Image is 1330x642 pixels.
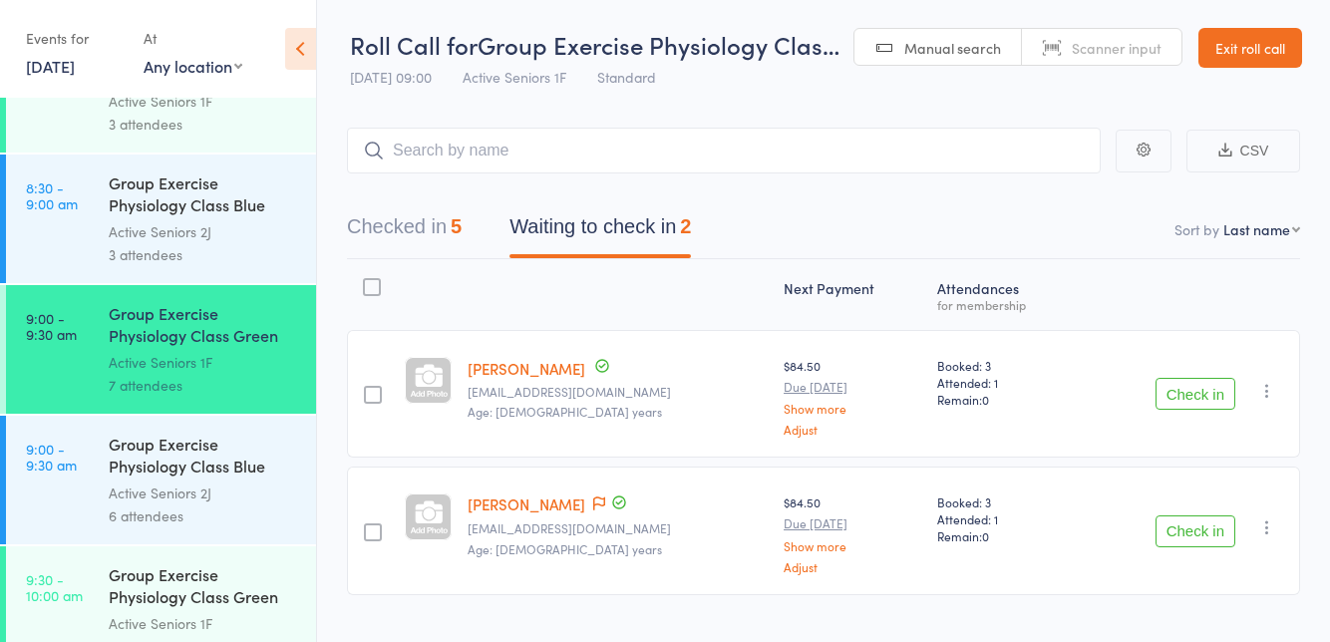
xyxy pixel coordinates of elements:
[1174,219,1219,239] label: Sort by
[937,527,1072,544] span: Remain:
[982,391,989,408] span: 0
[904,38,1001,58] span: Manual search
[1072,38,1162,58] span: Scanner input
[937,374,1072,391] span: Attended: 1
[468,385,768,399] small: marzbani.bahman@gmail.com
[109,563,299,612] div: Group Exercise Physiology Class Green Room
[109,220,299,243] div: Active Seniors 2J
[1156,515,1235,547] button: Check in
[350,28,478,61] span: Roll Call for
[1186,130,1300,172] button: CSV
[26,310,77,342] time: 9:00 - 9:30 am
[6,416,316,544] a: 9:00 -9:30 amGroup Exercise Physiology Class Blue RoomActive Seniors 2J6 attendees
[784,516,921,530] small: Due [DATE]
[350,67,432,87] span: [DATE] 09:00
[109,90,299,113] div: Active Seniors 1F
[784,423,921,436] a: Adjust
[982,527,989,544] span: 0
[109,302,299,351] div: Group Exercise Physiology Class Green Room
[26,441,77,473] time: 9:00 - 9:30 am
[109,481,299,504] div: Active Seniors 2J
[937,493,1072,510] span: Booked: 3
[26,55,75,77] a: [DATE]
[26,179,78,211] time: 8:30 - 9:00 am
[109,171,299,220] div: Group Exercise Physiology Class Blue Room
[937,298,1072,311] div: for membership
[109,433,299,481] div: Group Exercise Physiology Class Blue Room
[109,504,299,527] div: 6 attendees
[784,560,921,573] a: Adjust
[929,268,1080,321] div: Atten­dances
[784,380,921,394] small: Due [DATE]
[468,358,585,379] a: [PERSON_NAME]
[468,540,662,557] span: Age: [DEMOGRAPHIC_DATA] years
[26,22,124,55] div: Events for
[109,351,299,374] div: Active Seniors 1F
[468,403,662,420] span: Age: [DEMOGRAPHIC_DATA] years
[6,155,316,283] a: 8:30 -9:00 amGroup Exercise Physiology Class Blue RoomActive Seniors 2J3 attendees
[109,374,299,397] div: 7 attendees
[144,55,242,77] div: Any location
[784,493,921,572] div: $84.50
[463,67,566,87] span: Active Seniors 1F
[26,571,83,603] time: 9:30 - 10:00 am
[6,285,316,414] a: 9:00 -9:30 amGroup Exercise Physiology Class Green RoomActive Seniors 1F7 attendees
[1198,28,1302,68] a: Exit roll call
[1156,378,1235,410] button: Check in
[451,215,462,237] div: 5
[937,510,1072,527] span: Attended: 1
[109,612,299,635] div: Active Seniors 1F
[468,521,768,535] small: mehravar2007@gmail.com
[509,205,691,258] button: Waiting to check in2
[784,539,921,552] a: Show more
[784,402,921,415] a: Show more
[109,113,299,136] div: 3 attendees
[784,357,921,436] div: $84.50
[597,67,656,87] span: Standard
[1223,219,1290,239] div: Last name
[937,391,1072,408] span: Remain:
[347,205,462,258] button: Checked in5
[937,357,1072,374] span: Booked: 3
[776,268,929,321] div: Next Payment
[347,128,1101,173] input: Search by name
[478,28,839,61] span: Group Exercise Physiology Clas…
[468,493,585,514] a: [PERSON_NAME]
[109,243,299,266] div: 3 attendees
[144,22,242,55] div: At
[680,215,691,237] div: 2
